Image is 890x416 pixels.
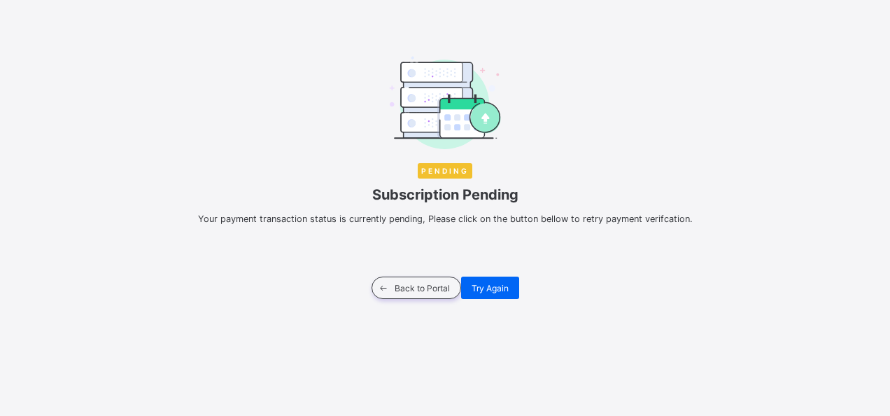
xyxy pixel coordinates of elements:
span: Subscription Pending [25,186,865,203]
span: Your payment transaction status is currently pending, Please click on the button bellow to retry ... [198,214,693,224]
img: sub-success-2.2244b1058ac11a6dce9a87db8d5ae5dd.svg [389,56,501,149]
span: Try Again [472,283,509,293]
span: Back to Portal [395,283,450,293]
span: Pending [418,163,472,179]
